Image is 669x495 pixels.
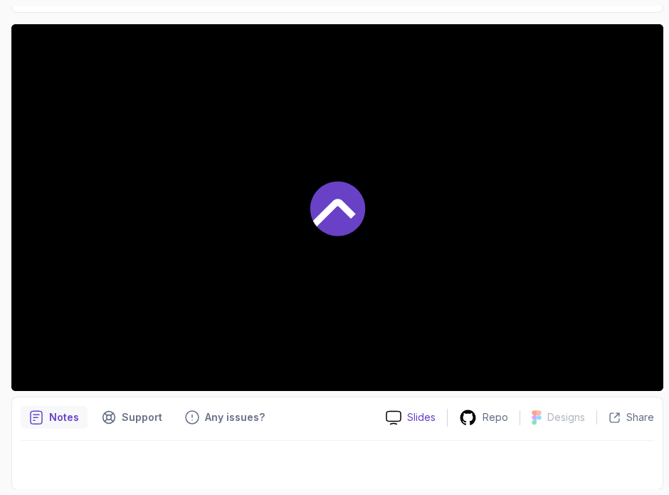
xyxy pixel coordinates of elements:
button: Share [596,410,654,424]
p: Designs [547,410,585,424]
button: notes button [21,406,88,429]
p: Support [122,410,162,424]
a: Slides [374,410,447,425]
p: Notes [49,410,79,424]
p: Repo [483,410,508,424]
p: Any issues? [205,410,265,424]
button: Feedback button [177,406,273,429]
p: Share [626,410,654,424]
p: Slides [407,410,436,424]
button: Support button [93,406,171,429]
a: Repo [448,409,520,427]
